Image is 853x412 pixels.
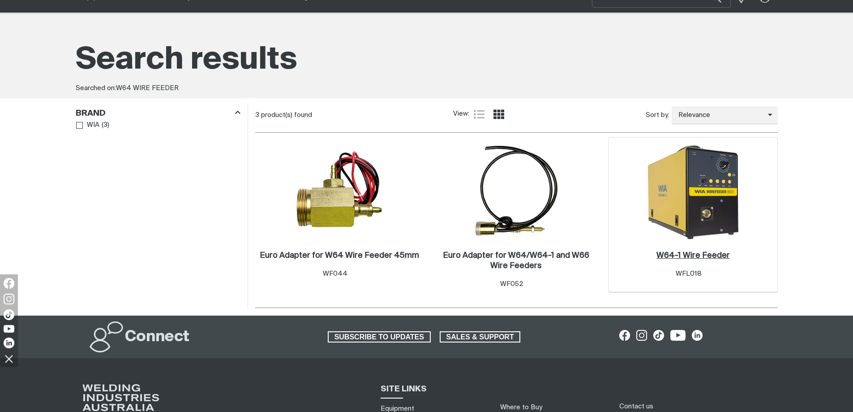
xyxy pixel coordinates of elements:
span: SUBSCRIBE TO UPDATES [329,331,430,343]
h3: Brand [76,108,106,119]
h2: W64-1 Wire Feeder [656,252,730,260]
h2: Euro Adapter for W64/W64-1 and W66 Wire Feeders [443,252,589,270]
span: product(s) found [261,112,312,118]
h1: Search results [76,40,778,80]
ul: Brand [76,119,240,131]
span: Sort by: [646,110,669,121]
span: W64 WIRE FEEDER [116,85,179,91]
aside: Filters [76,104,240,132]
span: WFL018 [676,270,702,277]
span: WF052 [500,281,523,287]
a: SUBSCRIBE TO UPDATES [328,331,431,343]
span: WIA [87,120,99,130]
section: Product list controls [255,104,778,126]
a: SALES & SUPPORT [440,331,521,343]
a: Euro Adapter for W64 Wire Feeder 45mm [260,251,419,261]
a: WIA [76,119,100,131]
img: TikTok [4,309,14,320]
span: SALES & SUPPORT [441,331,520,343]
img: LinkedIn [4,338,14,348]
a: Euro Adapter for W64/W64-1 and W66 Wire Feeders [437,251,596,271]
img: Euro Adapter for W64 Wire Feeder 45mm [292,144,387,240]
a: Where to Buy [500,404,542,411]
span: ( 3 ) [102,120,109,130]
img: Instagram [4,294,14,304]
span: SITE LINKS [381,385,427,393]
span: Relevance [672,110,768,121]
img: Euro Adapter for W64/W64-1 and W66 Wire Feeders [469,144,564,240]
h2: Euro Adapter for W64 Wire Feeder 45mm [260,252,419,260]
div: 3 [255,111,454,120]
span: View: [453,109,469,119]
a: W64-1 Wire Feeder [656,251,730,261]
img: YouTube [4,325,14,333]
h2: Connect [125,327,189,347]
img: W64-1 Wire Feeder [645,144,741,240]
img: hide socials [1,351,17,366]
div: Brand [76,107,240,119]
span: WF044 [323,270,347,277]
img: Facebook [4,278,14,289]
a: Contact us [619,402,653,411]
a: List view [474,109,484,120]
div: Searched on: [76,83,778,94]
